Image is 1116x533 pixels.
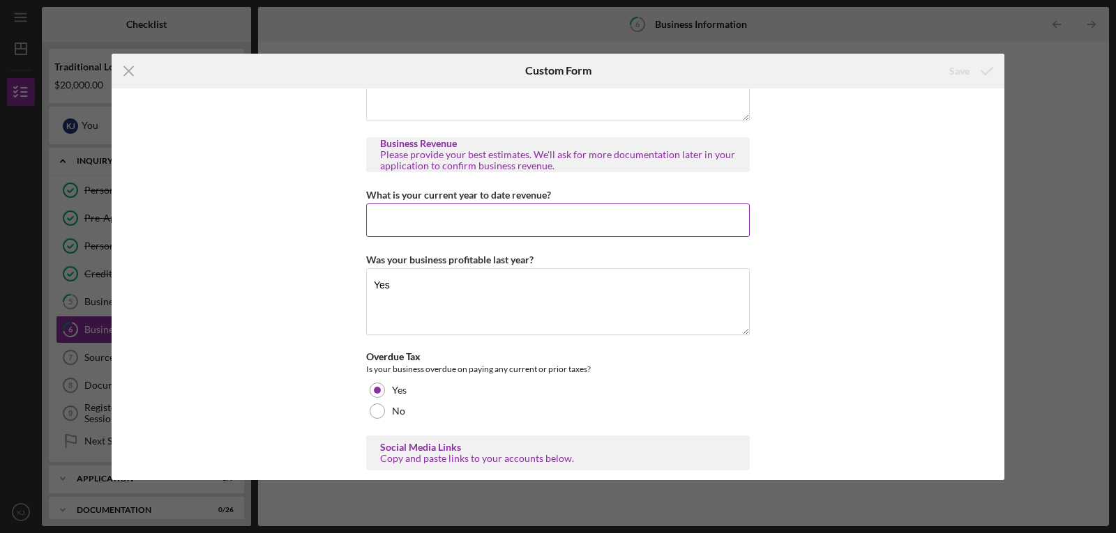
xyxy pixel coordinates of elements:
[392,385,407,396] label: Yes
[366,351,750,362] div: Overdue Tax
[392,405,405,417] label: No
[949,57,970,85] div: Save
[380,149,736,171] div: Please provide your best estimates. We'll ask for more documentation later in your application to...
[525,64,591,77] h6: Custom Form
[366,189,551,201] label: What is your current year to date revenue?
[366,362,750,376] div: Is your business overdue on paying any current or prior taxes?
[380,453,736,464] div: Copy and paste links to your accounts below.
[366,268,750,335] textarea: Yes
[380,442,736,453] div: Social Media Links
[935,57,1004,85] button: Save
[366,254,534,265] label: Was your business profitable last year?
[380,138,736,149] div: Business Revenue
